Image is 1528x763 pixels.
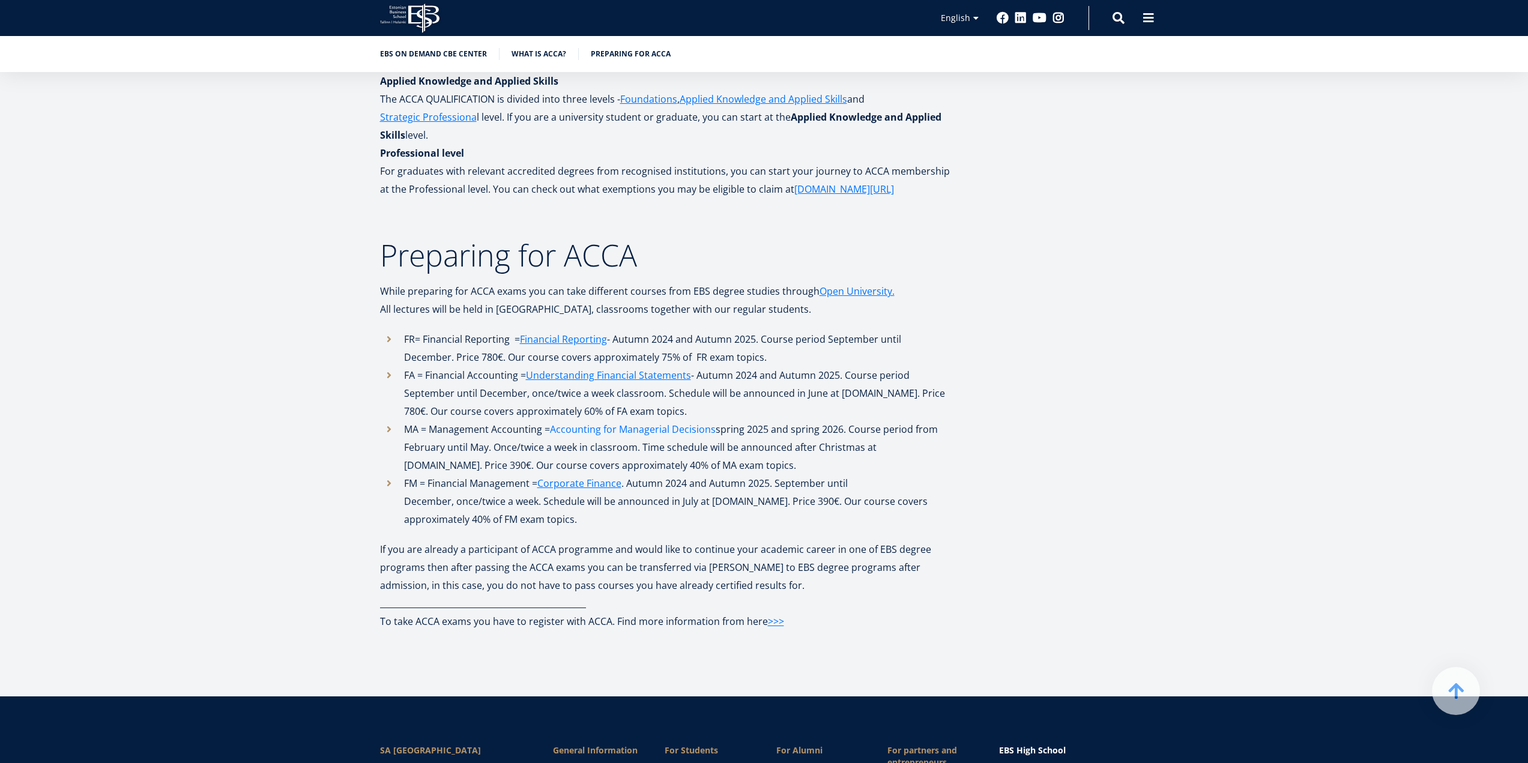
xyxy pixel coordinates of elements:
[380,144,950,198] p: For graduates with relevant accredited degrees from recognised institutions, you can start your j...
[380,240,950,270] h2: Preparing for ACCA
[794,180,894,198] a: [DOMAIN_NAME][URL]
[380,366,950,420] li: FA = Financial Accounting = - Autumn 2024 and Autumn 2025. Course period September until December...
[1015,12,1027,24] a: Linkedin
[550,420,716,438] a: Accounting for Managerial Decisions
[1033,12,1046,24] a: Youtube
[380,300,950,318] p: All lectures will be held in [GEOGRAPHIC_DATA], classrooms together with our regular students.
[1052,12,1064,24] a: Instagram
[380,108,477,126] a: Strategic Professiona
[380,146,464,160] strong: Professional level
[380,420,950,474] li: MA = Management Accounting = spring 2025 and spring 2026. Course period from February until May. ...
[380,474,950,528] li: FM = Financial Management = . Autumn 2024 and Autumn 2025. September until December, once/twice a...
[537,474,621,492] a: Corporate Finance
[680,90,847,108] a: Applied Knowledge and Applied Skills
[520,330,607,348] a: Financial Reporting
[380,744,530,756] div: SA [GEOGRAPHIC_DATA]
[591,48,671,60] a: preparing for acca
[380,282,950,300] p: While preparing for ACCA exams you can take different courses from EBS degree studies through
[380,72,950,144] p: The ACCA QUALIFICATION is divided into three levels - , and l level. If you are a university stud...
[776,744,864,756] span: For Alumni
[380,74,558,88] strong: Applied Knowledge and Applied Skills
[620,90,677,108] a: Foundations
[380,48,487,60] a: EBS on demand cbe center
[665,744,752,756] a: For Students
[768,612,784,630] a: >>>
[380,594,950,630] p: _________________________________________________ To take ACCA exams you have to register with AC...
[512,48,566,60] a: What is ACCA?
[999,744,1149,756] a: EBS High School
[380,540,950,594] p: If you are already a participant of ACCA programme and would like to continue your academic caree...
[526,366,691,384] a: Understanding Financial Statements
[820,282,895,300] a: Open University.
[380,330,950,366] li: FR= Financial Reporting = - Autumn 2024 and Autumn 2025. Course period September until December. ...
[997,12,1009,24] a: Facebook
[553,744,641,756] span: General Information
